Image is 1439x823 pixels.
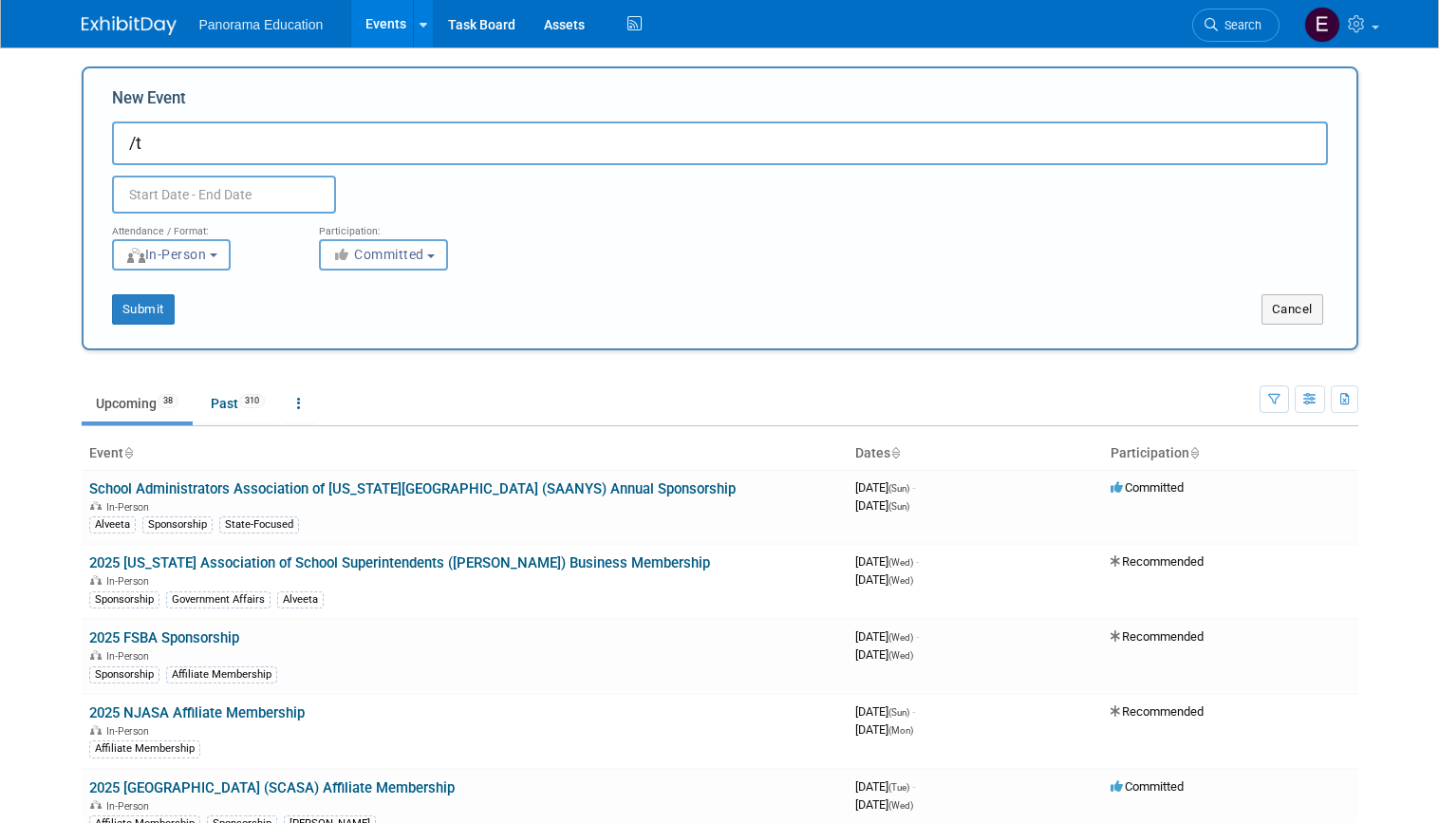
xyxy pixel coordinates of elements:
button: Committed [319,239,448,271]
div: State-Focused [219,516,299,533]
img: In-Person Event [90,800,102,810]
input: Start Date - End Date [112,176,336,214]
div: Government Affairs [166,591,271,608]
div: Sponsorship [89,666,159,683]
span: Committed [332,247,424,262]
div: Sponsorship [142,516,213,533]
button: In-Person [112,239,231,271]
span: Search [1218,18,1261,32]
span: Committed [1111,779,1184,794]
span: [DATE] [855,554,919,569]
span: (Tue) [888,782,909,793]
div: Affiliate Membership [166,666,277,683]
img: In-Person Event [90,725,102,735]
span: (Wed) [888,650,913,661]
input: Name of Trade Show / Conference [112,122,1328,165]
button: Cancel [1261,294,1323,325]
a: Past310 [196,385,279,421]
img: In-Person Event [90,650,102,660]
a: 2025 FSBA Sponsorship [89,629,239,646]
span: - [912,704,915,719]
span: Committed [1111,480,1184,495]
th: Event [82,438,848,470]
span: In-Person [106,800,155,813]
a: Sort by Participation Type [1189,445,1199,460]
span: [DATE] [855,480,915,495]
div: Affiliate Membership [89,740,200,758]
span: - [916,554,919,569]
span: 38 [158,394,178,408]
th: Dates [848,438,1103,470]
span: Recommended [1111,554,1204,569]
span: In-Person [106,501,155,514]
span: (Wed) [888,575,913,586]
label: New Event [112,87,186,117]
span: [DATE] [855,647,913,662]
span: [DATE] [855,797,913,812]
a: Sort by Start Date [890,445,900,460]
a: Sort by Event Name [123,445,133,460]
div: Attendance / Format: [112,214,291,238]
img: In-Person Event [90,501,102,511]
div: Alveeta [277,591,324,608]
span: [DATE] [855,779,915,794]
a: 2025 [GEOGRAPHIC_DATA] (SCASA) Affiliate Membership [89,779,455,796]
div: Alveeta [89,516,136,533]
span: (Sun) [888,501,909,512]
span: 310 [239,394,265,408]
span: [DATE] [855,722,913,737]
span: In-Person [125,247,207,262]
span: [DATE] [855,572,913,587]
span: [DATE] [855,629,919,644]
span: - [912,779,915,794]
a: Upcoming38 [82,385,193,421]
span: [DATE] [855,704,915,719]
img: ExhibitDay [82,16,177,35]
button: Submit [112,294,175,325]
span: Recommended [1111,704,1204,719]
div: Participation: [319,214,498,238]
span: (Wed) [888,632,913,643]
img: In-Person Event [90,575,102,585]
a: 2025 [US_STATE] Association of School Superintendents ([PERSON_NAME]) Business Membership [89,554,710,571]
span: In-Person [106,650,155,663]
span: (Wed) [888,557,913,568]
span: (Wed) [888,800,913,811]
span: (Mon) [888,725,913,736]
span: Panorama Education [199,17,324,32]
a: 2025 NJASA Affiliate Membership [89,704,305,721]
th: Participation [1103,438,1358,470]
span: [DATE] [855,498,909,513]
a: School Administrators Association of [US_STATE][GEOGRAPHIC_DATA] (SAANYS) Annual Sponsorship [89,480,736,497]
span: In-Person [106,725,155,738]
span: Recommended [1111,629,1204,644]
span: (Sun) [888,707,909,718]
span: In-Person [106,575,155,588]
div: Sponsorship [89,591,159,608]
span: - [912,480,915,495]
span: (Sun) [888,483,909,494]
img: External Events Calendar [1304,7,1340,43]
span: - [916,629,919,644]
a: Search [1192,9,1280,42]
